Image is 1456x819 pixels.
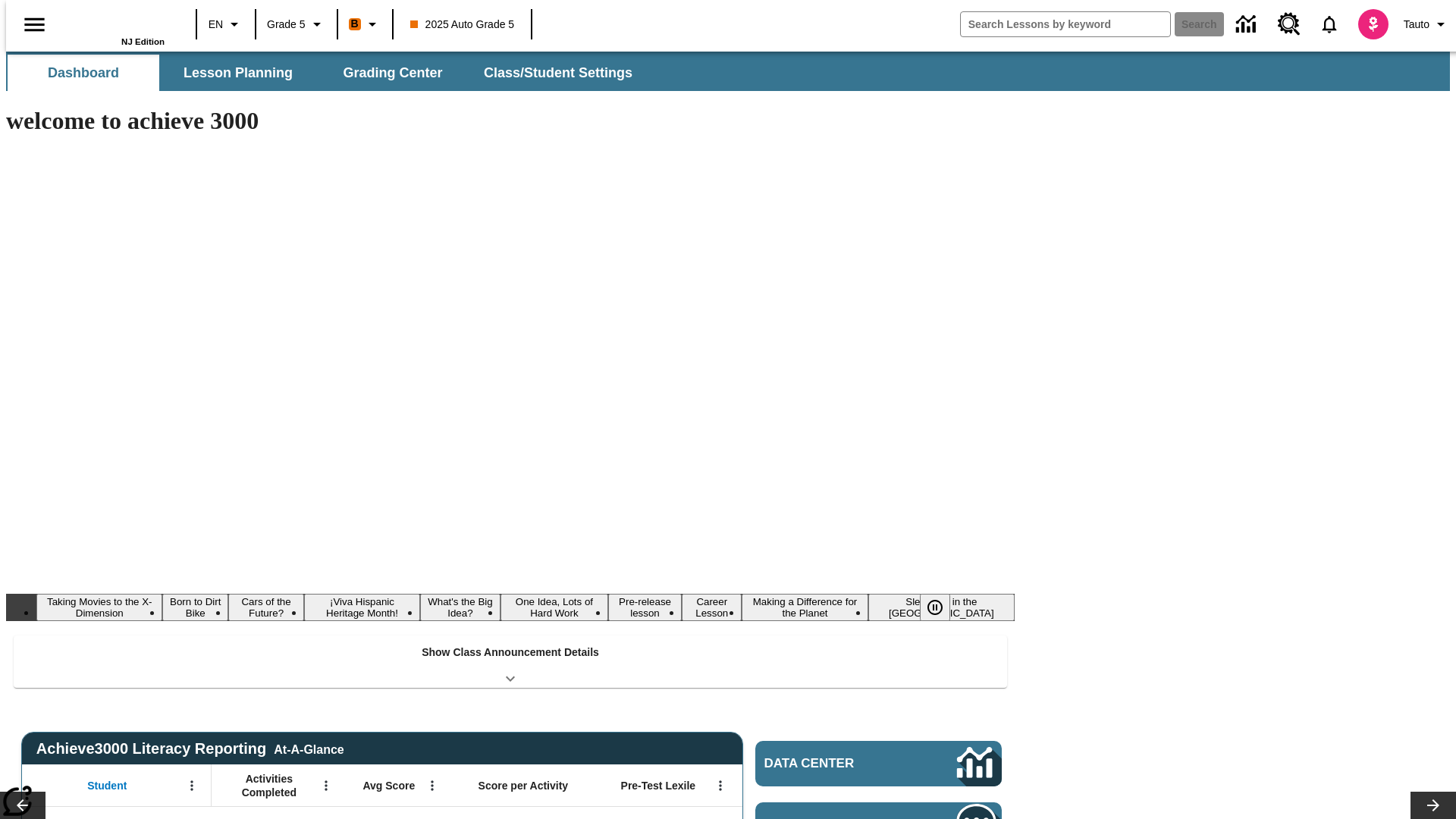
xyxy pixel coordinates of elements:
span: Activities Completed [219,772,319,799]
div: Pause [920,594,965,621]
button: Class/Student Settings [472,55,645,91]
h1: welcome to achieve 3000 [6,107,1015,135]
button: Open Menu [421,774,444,797]
button: Slide 2 Born to Dirt Bike [162,594,228,621]
button: Profile/Settings [1398,11,1456,38]
button: Grading Center [317,55,469,91]
button: Slide 3 Cars of the Future? [228,594,304,621]
img: avatar image [1358,9,1389,39]
span: Student [87,779,127,792]
a: Resource Center, Will open in new tab [1269,4,1310,45]
button: Pause [920,594,950,621]
span: B [351,14,359,33]
a: Data Center [1227,4,1269,45]
span: Tauto [1404,17,1429,33]
button: Language: EN, Select a language [202,11,250,38]
button: Slide 10 Sleepless in the Animal Kingdom [868,594,1015,621]
span: Data Center [764,756,906,771]
div: Home [66,5,165,46]
p: Show Class Announcement Details [422,645,599,661]
a: Notifications [1310,5,1349,44]
span: NJ Edition [121,37,165,46]
button: Lesson Planning [162,55,314,91]
button: Slide 4 ¡Viva Hispanic Heritage Month! [304,594,420,621]
button: Slide 8 Career Lesson [682,594,742,621]
span: Achieve3000 Literacy Reporting [36,740,344,758]
button: Slide 7 Pre-release lesson [608,594,682,621]
button: Boost Class color is orange. Change class color [343,11,388,38]
button: Open side menu [12,2,57,47]
button: Dashboard [8,55,159,91]
button: Open Menu [709,774,732,797]
span: Pre-Test Lexile [621,779,696,792]
button: Open Menu [315,774,337,797]
button: Slide 6 One Idea, Lots of Hard Work [500,594,608,621]
div: Show Class Announcement Details [14,635,1007,688]
span: Score per Activity [479,779,569,792]
button: Slide 5 What's the Big Idea? [420,594,500,621]
div: At-A-Glance [274,740,344,757]
span: Grade 5 [267,17,306,33]
button: Slide 9 Making a Difference for the Planet [742,594,868,621]
span: 2025 Auto Grade 5 [410,17,515,33]
input: search field [961,12,1170,36]
a: Data Center [755,741,1002,786]
span: Avg Score [362,779,415,792]
span: EN [209,17,223,33]
button: Select a new avatar [1349,5,1398,44]
div: SubNavbar [6,52,1450,91]
a: Home [66,7,165,37]
button: Grade: Grade 5, Select a grade [261,11,332,38]
div: SubNavbar [6,55,646,91]
button: Slide 1 Taking Movies to the X-Dimension [36,594,162,621]
button: Open Menu [180,774,203,797]
button: Lesson carousel, Next [1410,792,1456,819]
